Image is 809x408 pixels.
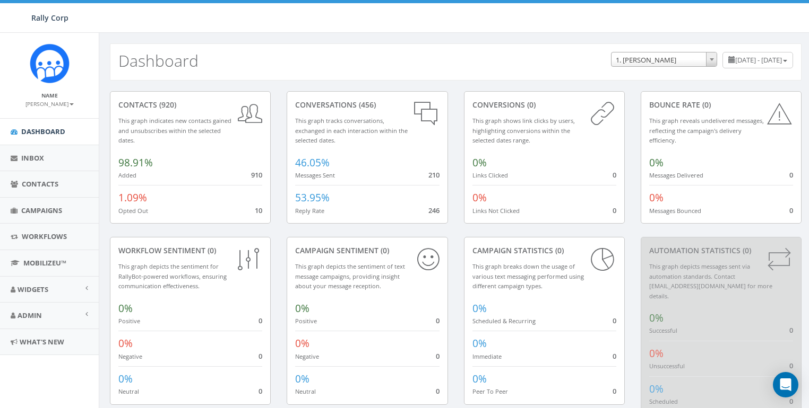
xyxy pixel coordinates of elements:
span: 1.09% [118,191,147,205]
span: 0% [472,336,487,350]
span: (456) [357,100,376,110]
span: 0% [649,347,664,360]
span: 0% [649,191,664,205]
span: 10 [255,206,262,215]
span: 0 [613,386,616,396]
span: Inbox [21,153,44,163]
span: 210 [428,170,440,180]
span: 0 [613,351,616,361]
span: (0) [378,245,389,255]
div: contacts [118,100,262,110]
span: 0% [649,311,664,325]
span: 0% [472,301,487,315]
small: This graph depicts the sentiment for RallyBot-powered workflows, ensuring communication effective... [118,262,227,290]
small: Messages Bounced [649,207,701,215]
span: Rally Corp [31,13,68,23]
small: Reply Rate [295,207,324,215]
span: 0% [118,372,133,386]
div: Workflow Sentiment [118,245,262,256]
span: 98.91% [118,156,153,170]
span: 0 [613,206,616,215]
span: 0 [789,170,793,180]
small: Links Clicked [472,171,508,179]
span: MobilizeU™ [23,258,66,268]
span: 0 [789,206,793,215]
span: (0) [741,245,751,255]
span: 0 [613,316,616,325]
span: Contacts [22,179,58,189]
small: Unsuccessful [649,362,685,370]
small: This graph indicates new contacts gained and unsubscribes within the selected dates. [118,117,231,144]
span: 0 [259,386,262,396]
span: 246 [428,206,440,215]
small: This graph shows link clicks by users, highlighting conversions within the selected dates range. [472,117,575,144]
div: Open Intercom Messenger [773,372,798,397]
span: 0 [436,386,440,396]
small: Added [118,171,136,179]
span: 0 [789,325,793,335]
span: 0 [259,351,262,361]
span: 0% [295,372,309,386]
small: Opted Out [118,207,148,215]
small: This graph breaks down the usage of various text messaging performed using different campaign types. [472,262,584,290]
div: Automation Statistics [649,245,793,256]
small: Peer To Peer [472,387,508,395]
div: conversations [295,100,439,110]
span: Admin [18,311,42,320]
span: 0 [613,170,616,180]
img: Icon_1.png [30,43,70,83]
small: This graph depicts messages sent via automation standards. Contact [EMAIL_ADDRESS][DOMAIN_NAME] f... [649,262,772,300]
span: 0% [118,336,133,350]
span: (0) [553,245,564,255]
div: Bounce Rate [649,100,793,110]
span: What's New [20,337,64,347]
span: 0% [118,301,133,315]
span: [DATE] - [DATE] [735,55,782,65]
span: (0) [205,245,216,255]
small: Successful [649,326,677,334]
span: 1. James Martin [612,52,717,67]
div: conversions [472,100,616,110]
small: This graph tracks conversations, exchanged in each interaction within the selected dates. [295,117,408,144]
span: 0% [472,372,487,386]
span: 0% [295,301,309,315]
span: 910 [251,170,262,180]
small: Links Not Clicked [472,207,520,215]
span: 0% [472,191,487,205]
small: Neutral [295,387,316,395]
small: Messages Delivered [649,171,703,179]
span: 0% [649,156,664,170]
span: 0 [789,361,793,370]
span: Dashboard [21,127,65,136]
small: This graph reveals undelivered messages, reflecting the campaign's delivery efficiency. [649,117,764,144]
span: 0 [259,316,262,325]
span: 0% [472,156,487,170]
small: Positive [295,317,317,325]
div: Campaign Statistics [472,245,616,256]
span: 0 [436,316,440,325]
small: This graph depicts the sentiment of text message campaigns, providing insight about your message ... [295,262,405,290]
span: (0) [525,100,536,110]
small: Immediate [472,352,502,360]
small: Negative [295,352,319,360]
span: 0% [649,382,664,396]
span: 53.95% [295,191,330,205]
span: 0 [789,396,793,406]
small: Neutral [118,387,139,395]
small: [PERSON_NAME] [25,100,74,108]
small: Negative [118,352,142,360]
span: (0) [700,100,711,110]
small: Name [41,92,58,99]
small: Positive [118,317,140,325]
small: Messages Sent [295,171,335,179]
h2: Dashboard [118,52,199,69]
span: (920) [157,100,176,110]
span: 0% [295,336,309,350]
span: 0 [436,351,440,361]
a: [PERSON_NAME] [25,99,74,108]
small: Scheduled [649,397,678,405]
small: Scheduled & Recurring [472,317,536,325]
div: Campaign Sentiment [295,245,439,256]
span: Workflows [22,232,67,241]
span: Campaigns [21,206,62,215]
